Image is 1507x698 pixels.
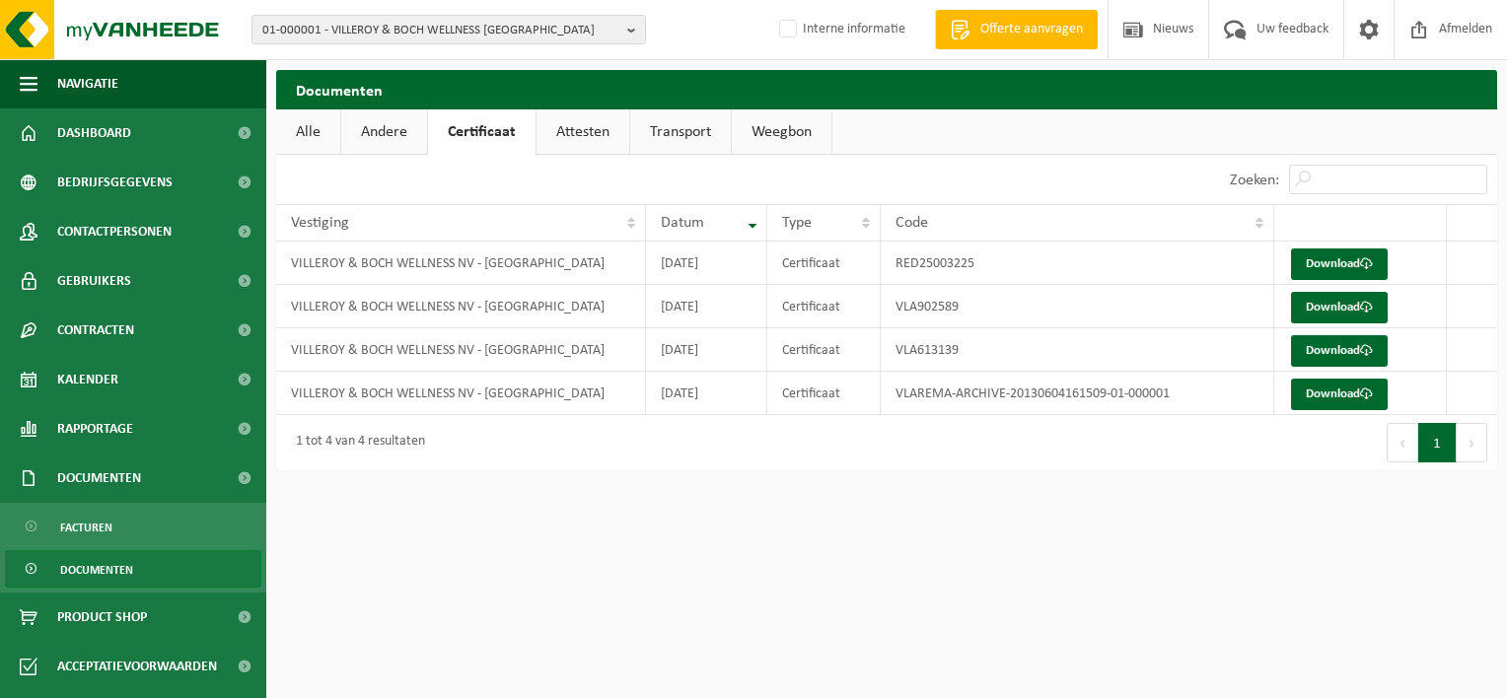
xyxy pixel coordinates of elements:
[57,454,141,503] span: Documenten
[57,158,173,207] span: Bedrijfsgegevens
[286,425,425,460] div: 1 tot 4 van 4 resultaten
[661,215,704,231] span: Datum
[291,215,349,231] span: Vestiging
[5,508,261,545] a: Facturen
[57,642,217,691] span: Acceptatievoorwaarden
[57,108,131,158] span: Dashboard
[1291,248,1388,280] a: Download
[537,109,629,155] a: Attesten
[646,328,768,372] td: [DATE]
[276,109,340,155] a: Alle
[57,355,118,404] span: Kalender
[60,509,112,546] span: Facturen
[57,306,134,355] span: Contracten
[767,372,880,415] td: Certificaat
[262,16,619,45] span: 01-000001 - VILLEROY & BOCH WELLNESS [GEOGRAPHIC_DATA]
[646,242,768,285] td: [DATE]
[881,242,1274,285] td: RED25003225
[276,372,646,415] td: VILLEROY & BOCH WELLNESS NV - [GEOGRAPHIC_DATA]
[881,372,1274,415] td: VLAREMA-ARCHIVE-20130604161509-01-000001
[57,207,172,256] span: Contactpersonen
[5,550,261,588] a: Documenten
[1418,423,1457,462] button: 1
[775,15,905,44] label: Interne informatie
[646,372,768,415] td: [DATE]
[276,70,1497,108] h2: Documenten
[1387,423,1418,462] button: Previous
[1291,335,1388,367] a: Download
[767,285,880,328] td: Certificaat
[341,109,427,155] a: Andere
[782,215,812,231] span: Type
[60,551,133,589] span: Documenten
[276,285,646,328] td: VILLEROY & BOCH WELLNESS NV - [GEOGRAPHIC_DATA]
[881,285,1274,328] td: VLA902589
[251,15,646,44] button: 01-000001 - VILLEROY & BOCH WELLNESS [GEOGRAPHIC_DATA]
[1457,423,1487,462] button: Next
[881,328,1274,372] td: VLA613139
[935,10,1098,49] a: Offerte aanvragen
[975,20,1088,39] span: Offerte aanvragen
[276,328,646,372] td: VILLEROY & BOCH WELLNESS NV - [GEOGRAPHIC_DATA]
[1230,173,1279,188] label: Zoeken:
[276,242,646,285] td: VILLEROY & BOCH WELLNESS NV - [GEOGRAPHIC_DATA]
[767,328,880,372] td: Certificaat
[732,109,831,155] a: Weegbon
[57,593,147,642] span: Product Shop
[57,404,133,454] span: Rapportage
[896,215,928,231] span: Code
[57,59,118,108] span: Navigatie
[646,285,768,328] td: [DATE]
[1291,292,1388,323] a: Download
[57,256,131,306] span: Gebruikers
[767,242,880,285] td: Certificaat
[428,109,536,155] a: Certificaat
[1291,379,1388,410] a: Download
[630,109,731,155] a: Transport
